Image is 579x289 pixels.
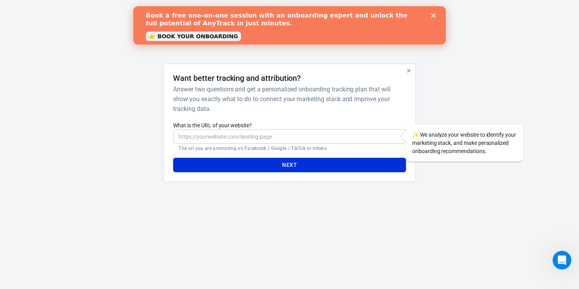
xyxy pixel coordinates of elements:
div: We analyze your website to identify your marketing stack, and make personalized onboarding recomm... [406,125,523,162]
div: AnyTrack [94,12,485,26]
h4: Want better tracking and attribution? [173,73,301,83]
input: https://yourwebsite.com/landing-page [173,129,406,144]
iframe: Intercom live chat banner [133,6,446,45]
span: sparkles [412,132,419,138]
label: What is the URL of your website? [173,121,406,129]
div: Close [298,7,306,12]
p: The url you are promoting on Facebook / Google / TikTok or others [179,145,400,152]
button: Next [173,158,406,172]
iframe: Intercom live chat [552,251,571,269]
h6: Answer two questions and get a personalized onboarding tracking plan that will show you exactly w... [173,84,402,114]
